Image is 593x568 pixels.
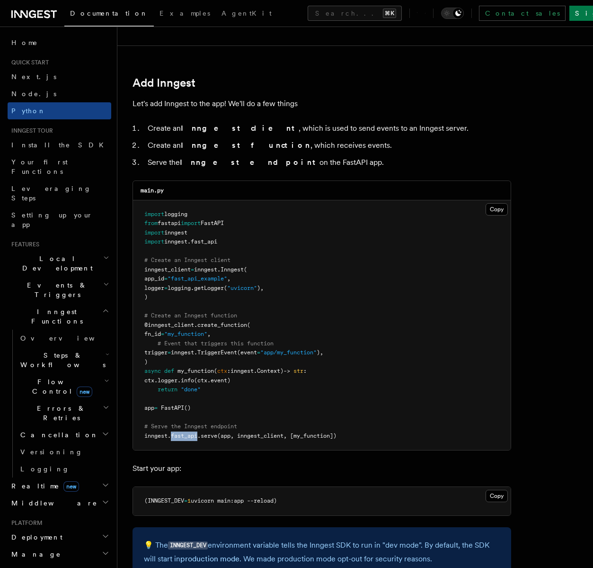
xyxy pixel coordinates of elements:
span: ) [144,359,148,365]
span: app_id [144,275,164,282]
span: Inngest tour [8,127,53,135]
span: Logging [20,465,70,473]
span: Context) [257,368,283,374]
span: Flow Control [17,377,104,396]
span: . [154,377,158,384]
span: serve [201,433,217,439]
button: Manage [8,546,111,563]
a: Install the SDK [8,136,111,153]
span: : [303,368,307,374]
span: = [154,405,158,411]
button: Realtimenew [8,478,111,495]
span: @inngest_client [144,322,194,328]
span: inngest. [171,349,197,356]
button: Deployment [8,529,111,546]
span: ctx [144,377,154,384]
span: (ctx.event) [194,377,230,384]
span: # Serve the Inngest endpoint [144,423,237,430]
button: Cancellation [17,426,111,443]
button: Events & Triggers [8,277,111,303]
li: Create an , which is used to send events to an Inngest server. [145,122,511,135]
span: . [187,238,191,245]
span: logger [158,377,177,384]
span: Home [11,38,38,47]
span: = [168,349,171,356]
span: fast_api [171,433,197,439]
span: "uvicorn" [227,285,257,291]
a: Node.js [8,85,111,102]
div: Inngest Functions [8,330,111,478]
span: my_function [177,368,214,374]
span: Node.js [11,90,56,98]
span: import [144,238,164,245]
span: : [227,368,230,374]
span: import [181,220,201,226]
span: import [144,211,164,217]
a: Versioning [17,443,111,460]
strong: Inngest client [181,124,299,133]
span: Next.js [11,73,56,81]
span: logging. [168,285,194,291]
p: 💡 The environment variable tells the Inngest SDK to run in "dev mode". By default, the SDK will s... [144,539,500,566]
span: . [254,368,257,374]
span: str [293,368,303,374]
li: Serve the on the FastAPI app. [145,156,511,169]
span: = [161,331,164,337]
li: Create an , which receives events. [145,139,511,152]
span: = [191,266,194,273]
span: . [217,266,221,273]
span: Deployment [8,532,62,542]
span: AgentKit [221,9,272,17]
span: = [257,349,260,356]
span: , [227,275,230,282]
a: Overview [17,330,111,347]
code: INNGEST_DEV [168,541,208,550]
span: FastAPI [201,220,224,226]
a: Documentation [64,3,154,27]
span: Examples [159,9,210,17]
span: = [164,275,168,282]
span: inngest [144,433,168,439]
span: (INNGEST_DEV [144,497,184,504]
span: Leveraging Steps [11,185,91,202]
span: FastAPI [161,405,184,411]
span: (app, inngest_client, [my_function]) [217,433,336,439]
span: Manage [8,550,61,559]
button: Copy [486,490,508,502]
span: 1 [187,497,191,504]
a: Add Inngest [133,76,195,90]
a: Setting up your app [8,207,111,233]
span: ( [214,368,217,374]
span: = [164,285,168,291]
span: inngest [230,368,254,374]
span: . [197,433,201,439]
span: Local Development [8,254,103,273]
span: ctx [217,368,227,374]
span: new [77,387,92,397]
span: TriggerEvent [197,349,237,356]
a: Logging [17,460,111,478]
strong: Inngest function [181,141,310,150]
span: trigger [144,349,168,356]
p: Let's add Inngest to the app! We'll do a few things [133,97,511,110]
span: . [177,377,181,384]
span: Python [11,107,46,115]
span: Features [8,241,39,248]
span: inngest [194,266,217,273]
span: Documentation [70,9,148,17]
kbd: ⌘K [383,9,396,18]
span: Realtime [8,481,79,491]
a: AgentKit [216,3,277,26]
a: Next.js [8,68,111,85]
span: Install the SDK [11,141,109,149]
span: Events & Triggers [8,280,103,299]
button: Toggle dark mode [441,8,464,19]
span: Platform [8,519,43,527]
span: import [144,229,164,236]
span: Your first Functions [11,158,68,175]
span: -> [283,368,290,374]
button: Steps & Workflows [17,347,111,373]
span: getLogger [194,285,224,291]
span: # Create an Inngest client [144,257,230,263]
a: Your first Functions [8,153,111,180]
